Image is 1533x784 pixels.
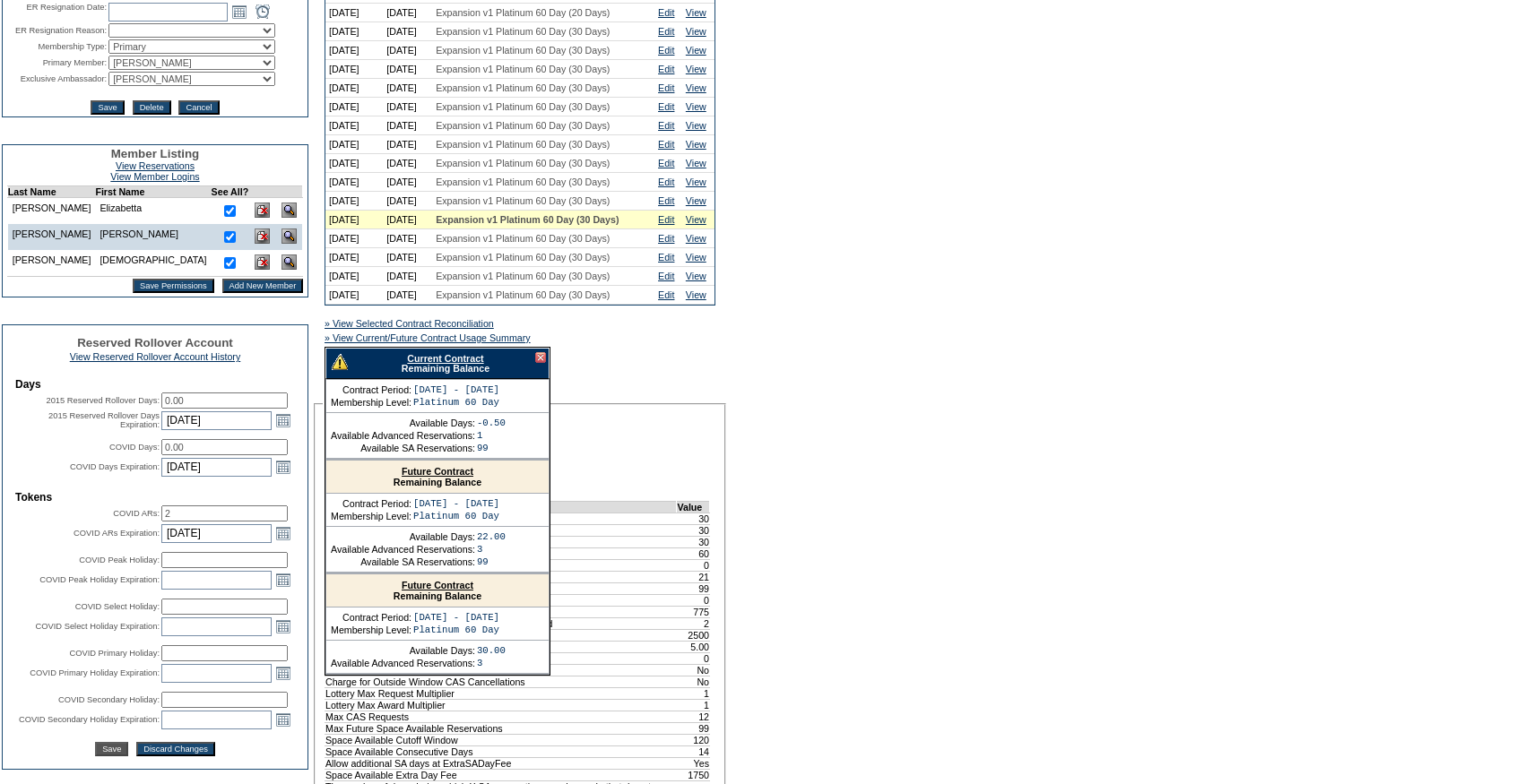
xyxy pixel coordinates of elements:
span: Expansion v1 Platinum 60 Day (30 Days) [436,64,610,74]
td: [DATE] [325,248,383,267]
td: First Name [95,186,211,198]
td: -0.50 [477,418,506,428]
a: Open the calendar popup. [230,2,249,22]
td: [DATE] [383,116,432,135]
td: Available Advanced Reservations: [331,430,475,441]
a: View [686,139,706,150]
a: Open the calendar popup. [273,616,293,636]
a: Edit [658,289,674,300]
td: [DATE] [325,116,383,135]
span: Expansion v1 Platinum 60 Day (30 Days) [436,195,610,206]
a: Open the calendar popup. [273,410,293,430]
td: Available Days: [331,645,475,656]
td: 30 [677,524,710,536]
input: Save [95,742,128,756]
td: [DATE] [383,22,432,41]
td: Platinum 60 Day [413,511,499,521]
td: Yes [677,757,710,769]
span: Expansion v1 Platinum 60 Day (30 Days) [436,82,610,93]
td: [PERSON_NAME] [95,224,211,250]
td: [DATE] [383,173,432,192]
td: 99 [677,582,710,594]
a: View Reserved Rollover Account History [70,351,241,362]
td: [DATE] [325,4,383,22]
label: COVID Days: [109,443,160,452]
span: Expansion v1 Platinum 60 Day (30 Days) [436,252,610,263]
td: 12 [677,711,710,722]
td: [DATE] [325,79,383,98]
a: Current Contract [407,353,483,364]
a: Edit [658,120,674,131]
td: [PERSON_NAME] [7,224,95,250]
td: [DATE] - [DATE] [413,384,499,395]
label: COVID Days Expiration: [70,462,160,471]
a: Edit [658,158,674,168]
a: View [686,177,706,187]
td: [DATE] [325,154,383,173]
a: » View Selected Contract Reconciliation [325,318,494,329]
td: 2500 [677,629,710,641]
a: View [686,158,706,168]
a: Edit [658,7,674,18]
label: COVID Secondary Holiday Expiration: [19,715,160,724]
a: View [686,289,706,300]
td: Membership Type: [4,39,107,54]
td: No [677,676,710,687]
td: 14 [677,745,710,757]
input: Save [91,100,124,115]
td: [DATE] [325,60,383,79]
td: [PERSON_NAME] [7,250,95,277]
td: [DATE] [383,154,432,173]
td: Available Days: [331,531,475,542]
td: [DATE] [383,4,432,22]
td: Contract Period: [331,612,411,623]
input: Cancel [178,100,219,115]
td: Exclusive Ambassador: [4,72,107,86]
div: Remaining Balance [326,461,549,494]
td: Membership Level: [331,625,411,635]
td: 99 [477,443,506,453]
span: Expansion v1 Platinum 60 Day (30 Days) [436,177,610,187]
a: Edit [658,233,674,244]
td: 120 [677,734,710,745]
td: Available Advanced Reservations: [331,544,475,555]
td: Available Days: [331,418,475,428]
img: Delete [255,254,270,270]
td: [DATE] [383,267,432,286]
td: 1 [677,687,710,699]
label: COVID ARs Expiration: [74,529,160,538]
td: 0 [677,652,710,664]
td: Membership Level: [331,397,411,408]
td: [DATE] [325,267,383,286]
td: Allow additional SA days at ExtraSADayFee [325,757,677,769]
a: View [686,26,706,37]
legend: Contract Details [323,399,394,409]
td: 30.00 [477,645,506,656]
label: COVID ARs: [113,509,160,518]
td: 22.00 [477,531,506,542]
td: [DATE] [383,286,432,305]
span: Reserved Rollover Account [77,336,233,349]
td: 5.00 [677,641,710,652]
td: See All? [212,186,249,198]
td: Platinum 60 Day [413,397,499,408]
td: Available SA Reservations: [331,443,475,453]
td: Membership Level: [331,511,411,521]
a: Edit [658,101,674,112]
a: Edit [658,139,674,150]
td: [DATE] [325,22,383,41]
td: Available Advanced Reservations: [331,658,475,668]
a: Open the calendar popup. [273,710,293,729]
td: [DATE] [383,211,432,229]
span: Expansion v1 Platinum 60 Day (30 Days) [436,45,610,56]
td: [DATE] [325,98,383,116]
a: Edit [658,82,674,93]
a: Open the calendar popup. [273,570,293,590]
input: Delete [133,100,171,115]
td: [DATE] [325,229,383,248]
span: Expansion v1 Platinum 60 Day (30 Days) [436,214,619,225]
td: Space Available Cutoff Window [325,734,677,745]
a: Open the calendar popup. [273,663,293,683]
img: View Dashboard [281,254,297,270]
input: Add New Member [222,279,304,293]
